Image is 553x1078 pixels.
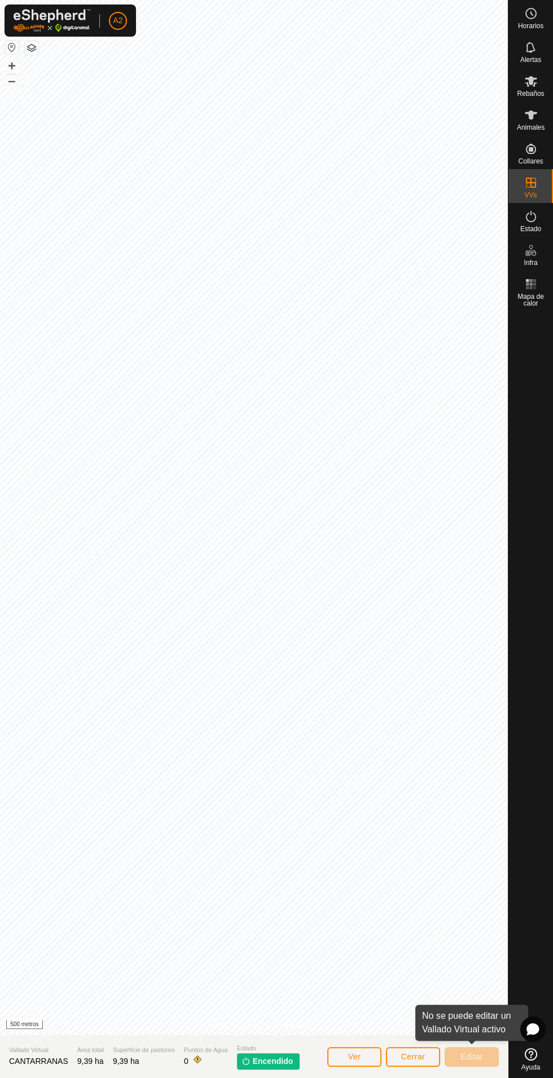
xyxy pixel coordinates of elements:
font: Contáctanos [274,1022,312,1030]
button: – [5,74,19,87]
button: Capas del Mapa [25,41,38,55]
font: 9,39 ha [77,1057,104,1066]
font: i [491,1013,495,1028]
button: Cerrar [386,1047,440,1067]
font: Puntos de Agua [184,1046,228,1053]
font: Horarios [518,22,543,30]
font: Rebaños [517,90,544,98]
font: Cerrar [401,1052,425,1061]
font: Superficie de pastoreo [113,1046,175,1053]
button: Restablecer mapa [5,41,19,54]
img: Logotipo de Gallagher [14,9,90,32]
font: Infra [524,259,537,267]
font: Política de Privacidad [196,1022,261,1030]
font: VVs [524,191,537,199]
a: Política de Privacidad [196,1020,261,1031]
a: Ayuda [508,1044,553,1075]
font: – [8,73,15,88]
font: Animales [517,123,545,131]
font: Mapa de calor [517,293,544,307]
font: Editar [460,1052,483,1061]
button: i [484,1011,503,1030]
button: + [5,59,19,73]
font: Collares [518,157,543,165]
font: A2 [113,16,122,25]
font: Estado [520,225,541,233]
font: + [8,58,16,73]
font: Encendido [253,1057,293,1066]
button: Editar [445,1047,499,1067]
font: Estado [237,1045,256,1052]
a: Contáctanos [274,1020,312,1031]
font: 0 [184,1057,188,1066]
font: CANTARRANAS [9,1057,68,1066]
button: Ver [327,1047,381,1067]
font: Ayuda [521,1063,541,1071]
font: Área total [77,1046,104,1053]
font: Alertas [520,56,541,64]
font: Ver [348,1052,361,1061]
font: Vallado Virtual [9,1046,49,1053]
img: encender [242,1057,251,1066]
font: 9,39 ha [113,1057,139,1066]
